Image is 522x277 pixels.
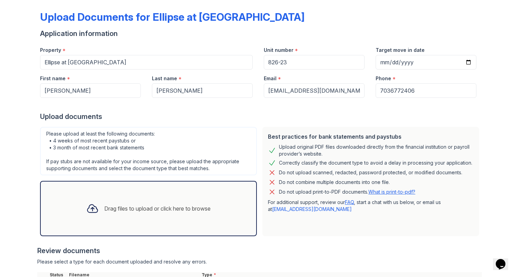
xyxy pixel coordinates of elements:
div: Do not combine multiple documents into one file. [279,178,390,186]
div: Please upload at least the following documents: • 4 weeks of most recent paystubs or • 3 month of... [40,127,257,175]
iframe: chat widget [493,249,515,270]
a: [EMAIL_ADDRESS][DOMAIN_NAME] [272,206,352,212]
div: Correctly classify the document type to avoid a delay in processing your application. [279,159,472,167]
label: Target move in date [376,47,425,54]
label: Email [264,75,277,82]
label: Property [40,47,61,54]
label: Unit number [264,47,293,54]
label: First name [40,75,66,82]
div: Application information [40,29,482,38]
label: Last name [152,75,177,82]
div: Review documents [37,246,482,256]
div: Best practices for bank statements and paystubs [268,132,474,141]
div: Drag files to upload or click here to browse [104,204,211,213]
div: Upload original PDF files downloaded directly from the financial institution or payroll provider’... [279,144,474,157]
a: What is print-to-pdf? [368,189,415,195]
label: Phone [376,75,391,82]
div: Upload documents [40,112,482,121]
a: FAQ [345,199,354,205]
p: Do not upload print-to-PDF documents. [279,188,415,195]
div: Do not upload scanned, redacted, password protected, or modified documents. [279,168,462,177]
p: For additional support, review our , start a chat with us below, or email us at [268,199,474,213]
div: Upload Documents for Ellipse at [GEOGRAPHIC_DATA] [40,11,304,23]
div: Please select a type for each document uploaded and resolve any errors. [37,258,482,265]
